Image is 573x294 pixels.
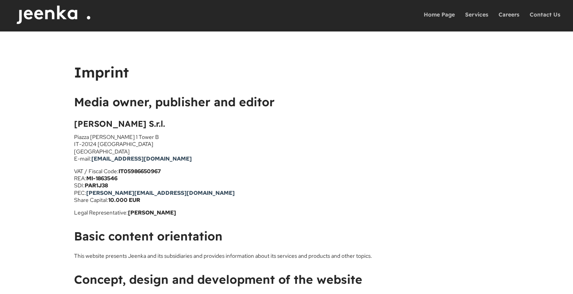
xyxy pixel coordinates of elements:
a: Home Page [424,12,455,29]
p: This website presents Jeenka and its subsidiaries and provides information about its services and... [74,252,499,259]
h2: Basic content orientation [74,228,499,248]
strong: PAR1J38 [85,182,108,189]
h2: Media owner, publisher and editor [74,94,499,114]
a: Careers [499,12,519,29]
strong: IT05986650967 [119,168,161,175]
h1: Imprint [74,63,499,86]
a: [EMAIL_ADDRESS][DOMAIN_NAME] [91,155,192,162]
p: VAT / Fiscal Code: REA: SDI: PEC: Share Capital: [74,168,499,209]
strong: MI-1863546 [86,175,117,182]
a: Contact Us [530,12,560,29]
a: [PERSON_NAME][EMAIL_ADDRESS][DOMAIN_NAME] [86,189,235,196]
strong: [PERSON_NAME] [128,209,176,216]
strong: 10.000 EUR [108,196,140,203]
h2: Concept, design and development of the website [74,271,499,292]
p: Legal Representative: [74,209,499,216]
p: Piazza [PERSON_NAME] 1 Tower B IT-20124 [GEOGRAPHIC_DATA] [GEOGRAPHIC_DATA] E-mail: [74,133,499,168]
a: Services [465,12,488,29]
h4: [PERSON_NAME] S.r.l. [74,118,499,133]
